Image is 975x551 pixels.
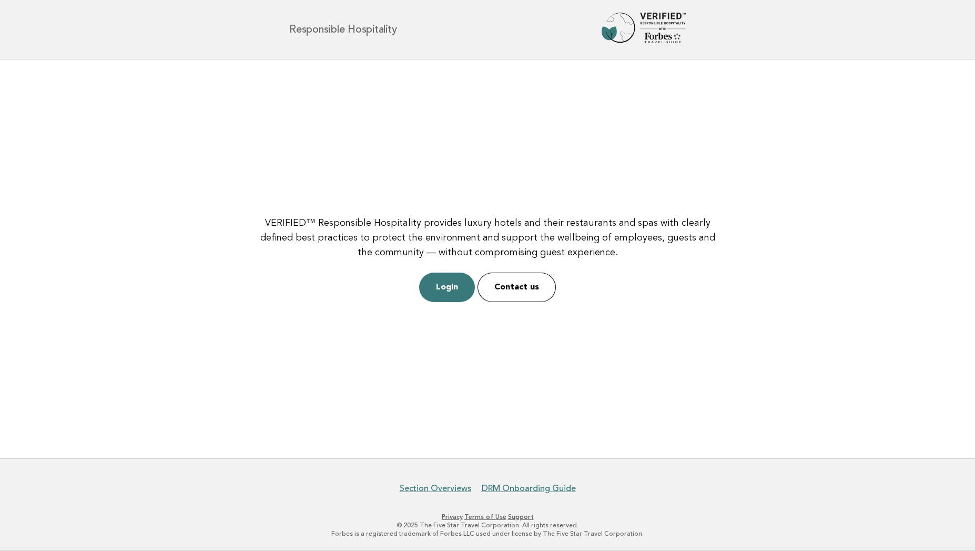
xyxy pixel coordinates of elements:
a: DRM Onboarding Guide [482,483,576,494]
p: © 2025 The Five Star Travel Corporation. All rights reserved. [166,521,809,529]
img: Forbes Travel Guide [602,13,686,46]
h1: Responsible Hospitality [289,24,397,35]
a: Contact us [478,273,556,302]
a: Support [508,513,534,520]
p: · · [166,513,809,521]
p: VERIFIED™ Responsible Hospitality provides luxury hotels and their restaurants and spas with clea... [257,216,719,260]
a: Privacy [442,513,463,520]
a: Login [419,273,475,302]
p: Forbes is a registered trademark of Forbes LLC used under license by The Five Star Travel Corpora... [166,529,809,538]
a: Terms of Use [464,513,506,520]
a: Section Overviews [400,483,471,494]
